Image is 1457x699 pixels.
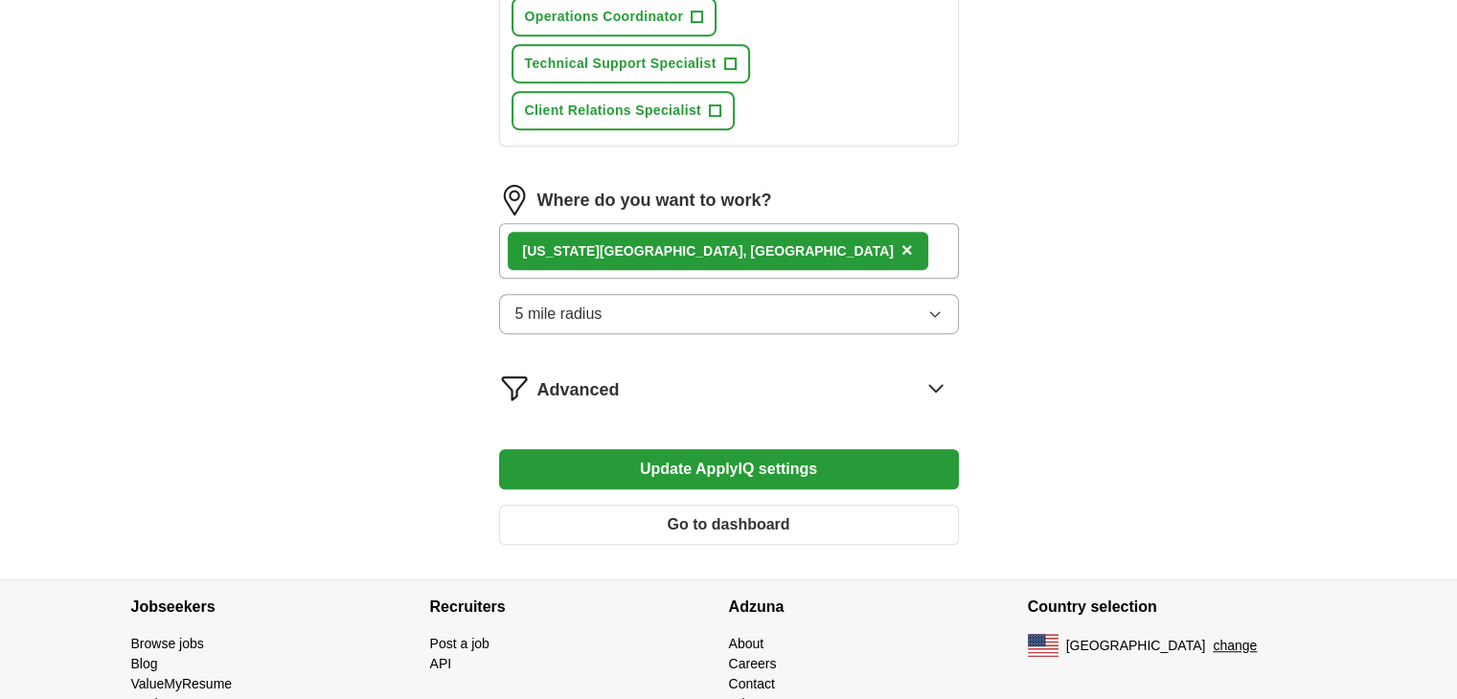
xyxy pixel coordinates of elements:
button: Client Relations Specialist [512,91,736,130]
a: Careers [729,656,777,671]
button: Technical Support Specialist [512,44,750,83]
img: US flag [1028,634,1059,657]
a: API [430,656,452,671]
span: Advanced [537,377,620,403]
a: Post a job [430,636,489,651]
a: Browse jobs [131,636,204,651]
button: change [1213,636,1257,656]
span: Client Relations Specialist [525,101,702,121]
span: [GEOGRAPHIC_DATA] [1066,636,1206,656]
a: Contact [729,676,775,691]
img: location.png [499,185,530,215]
label: Where do you want to work? [537,188,772,214]
button: × [901,237,913,265]
a: Blog [131,656,158,671]
div: [US_STATE][GEOGRAPHIC_DATA], [GEOGRAPHIC_DATA] [523,241,894,261]
h4: Country selection [1028,580,1327,634]
span: Technical Support Specialist [525,54,717,74]
img: filter [499,372,530,403]
span: Operations Coordinator [525,7,684,27]
span: 5 mile radius [515,303,603,326]
a: About [729,636,764,651]
button: Update ApplyIQ settings [499,449,959,489]
a: ValueMyResume [131,676,233,691]
span: × [901,239,913,260]
button: Go to dashboard [499,505,959,545]
button: 5 mile radius [499,294,959,334]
